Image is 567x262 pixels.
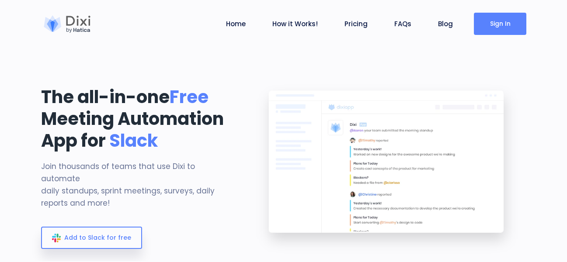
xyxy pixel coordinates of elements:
span: Add to Slack for free [64,233,131,242]
h1: The all-in-one Meeting Automation App for [41,86,236,152]
a: Home [223,19,249,29]
span: Free [170,85,209,109]
a: FAQs [391,19,415,29]
a: Pricing [341,19,371,29]
a: Sign In [474,13,526,35]
p: Join thousands of teams that use Dixi to automate daily standups, sprint meetings, surveys, daily... [41,160,236,209]
a: Blog [435,19,456,29]
img: slack_icon_color.svg [52,234,61,242]
span: Slack [109,128,158,153]
a: How it Works! [269,19,321,29]
a: Add to Slack for free [41,227,142,249]
img: landing-banner [249,76,526,261]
